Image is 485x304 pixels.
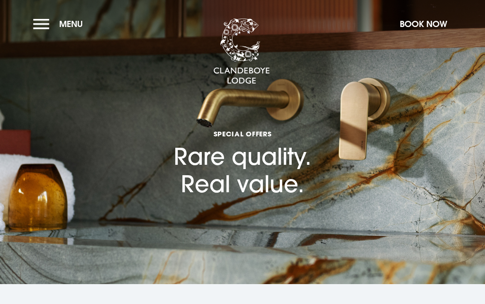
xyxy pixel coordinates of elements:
img: Clandeboye Lodge [213,18,270,85]
button: Menu [33,14,88,34]
span: Special Offers [174,129,311,138]
span: Menu [59,18,83,29]
h1: Rare quality. Real value. [174,91,311,197]
button: Book Now [395,14,452,34]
